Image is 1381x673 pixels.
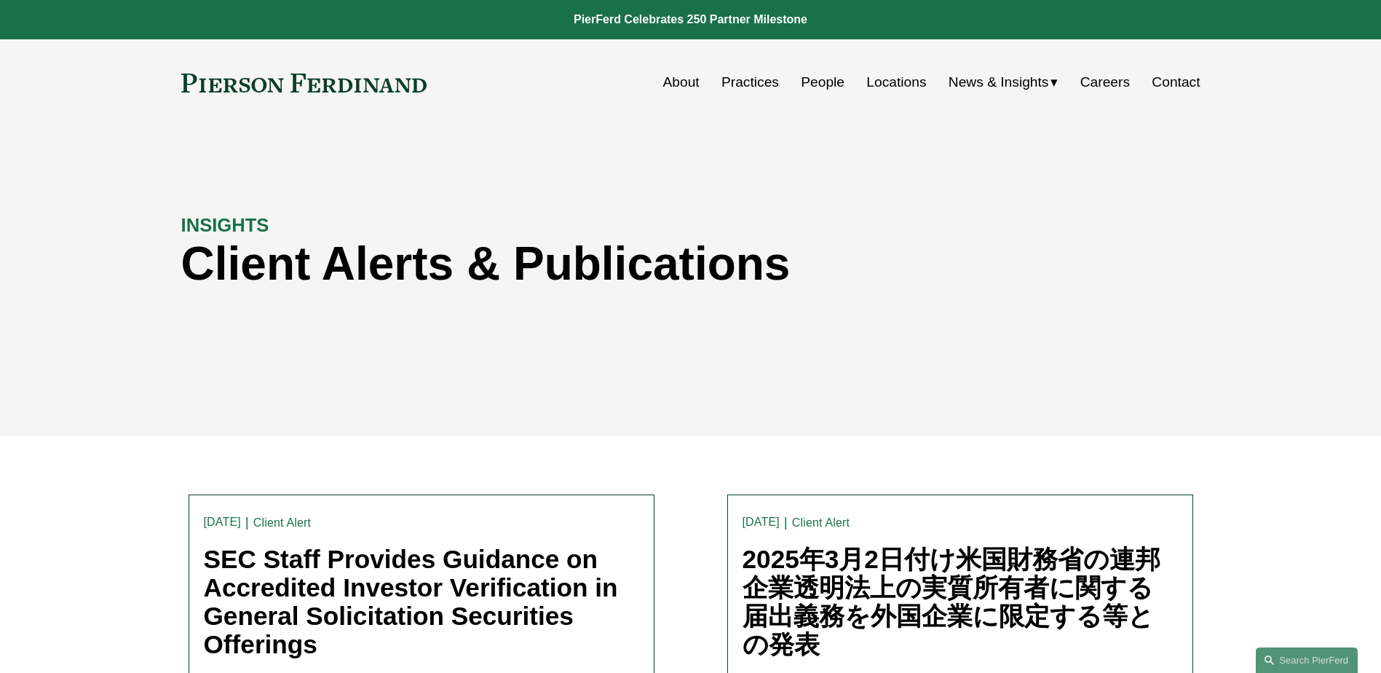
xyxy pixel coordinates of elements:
[1080,68,1130,96] a: Careers
[949,70,1049,95] span: News & Insights
[204,545,618,658] a: SEC Staff Provides Guidance on Accredited Investor Verification in General Solicitation Securitie...
[866,68,926,96] a: Locations
[204,516,241,528] time: [DATE]
[721,68,779,96] a: Practices
[743,516,780,528] time: [DATE]
[181,237,946,291] h1: Client Alerts & Publications
[1256,648,1358,673] a: Search this site
[253,516,311,529] a: Client Alert
[743,545,1160,658] a: 2025年3月2日付け米国財務省の連邦企業透明法上の実質所有者に関する届出義務を外国企業に限定する等との発表
[792,516,850,529] a: Client Alert
[181,215,269,235] strong: INSIGHTS
[949,68,1058,96] a: folder dropdown
[663,68,700,96] a: About
[1152,68,1200,96] a: Contact
[801,68,844,96] a: People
